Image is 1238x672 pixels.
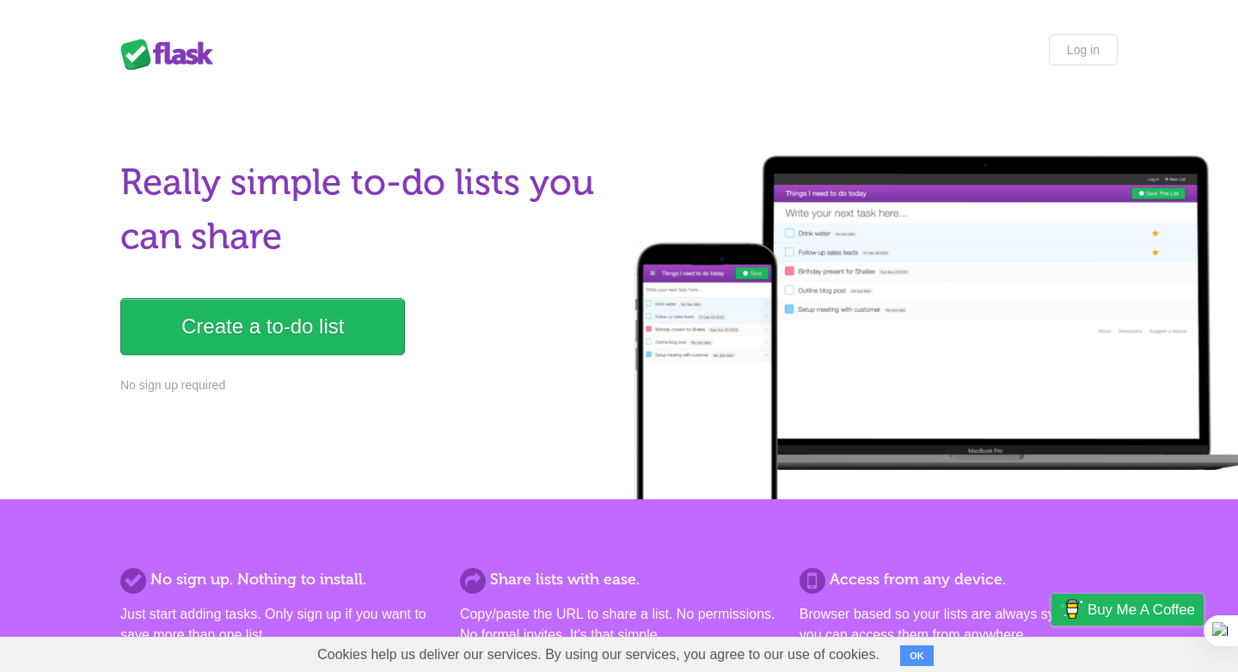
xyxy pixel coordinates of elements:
p: Just start adding tasks. Only sign up if you want to save more than one list. [120,604,438,645]
img: Buy me a coffee [1060,595,1083,624]
p: No sign up required [120,376,609,394]
span: Buy me a coffee [1088,595,1195,625]
a: Buy me a coffee [1051,594,1204,626]
h2: Share lists with ease. [460,568,778,591]
div: Flask Lists [120,39,224,70]
a: Log in [1049,34,1118,65]
p: Copy/paste the URL to share a list. No permissions. No formal invites. It's that simple. [460,604,778,645]
h1: Really simple to-do lists you can share [120,156,609,264]
button: OK [900,645,934,666]
p: Browser based so your lists are always synced and you can access them from anywhere. [800,604,1118,645]
span: Cookies help us deliver our services. By using our services, you agree to our use of cookies. [300,638,897,672]
h2: No sign up. Nothing to install. [120,568,438,591]
a: Create a to-do list [120,298,405,355]
h2: Access from any device. [800,568,1118,591]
